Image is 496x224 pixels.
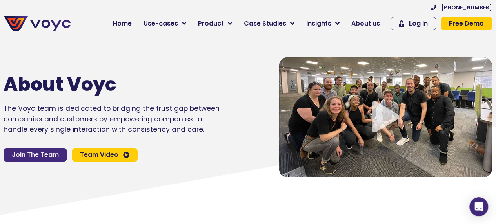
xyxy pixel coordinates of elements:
[4,103,220,134] p: The Voyc team is dedicated to bridging the trust gap between companies and customers by empowerin...
[409,20,428,27] span: Log In
[198,19,224,28] span: Product
[80,152,118,158] span: Team Video
[107,16,138,31] a: Home
[345,16,386,31] a: About us
[306,19,331,28] span: Insights
[469,197,488,216] div: Open Intercom Messenger
[113,19,132,28] span: Home
[12,152,59,158] span: Join The Team
[4,16,71,31] img: voyc-full-logo
[4,148,67,162] a: Join The Team
[4,73,197,96] h1: About Voyc
[351,19,380,28] span: About us
[144,19,178,28] span: Use-cases
[441,17,492,30] a: Free Demo
[192,16,238,31] a: Product
[244,19,286,28] span: Case Studies
[138,16,192,31] a: Use-cases
[391,17,436,30] a: Log In
[441,5,492,10] span: [PHONE_NUMBER]
[431,5,492,10] a: [PHONE_NUMBER]
[72,148,138,162] a: Team Video
[370,101,401,134] div: Video play button
[238,16,300,31] a: Case Studies
[449,20,484,27] span: Free Demo
[300,16,345,31] a: Insights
